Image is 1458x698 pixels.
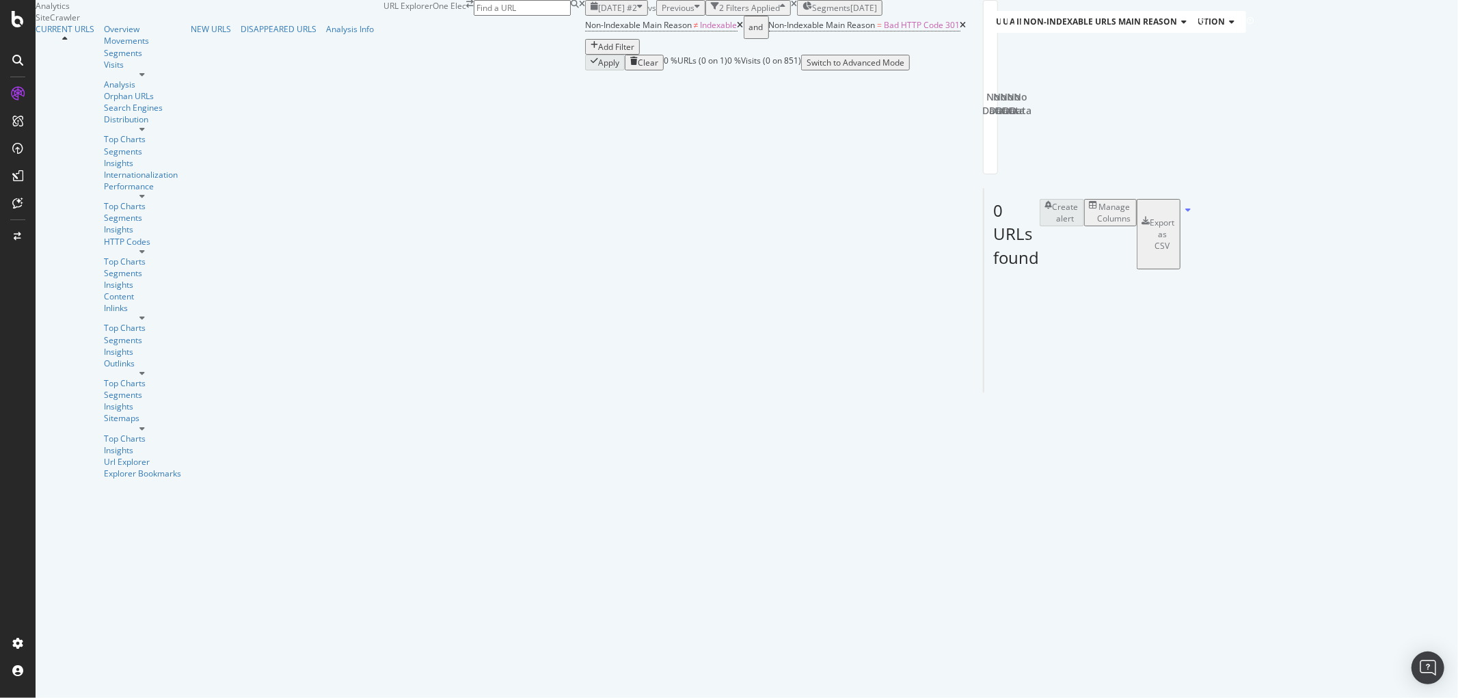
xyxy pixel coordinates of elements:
div: Inlinks [104,302,181,314]
div: [DATE] [850,2,877,14]
span: Active / Not Active URLs (organic - all) [1010,16,1187,27]
div: Switch to Advanced Mode [807,57,904,68]
a: Top Charts [104,200,181,212]
span: URLs Crawled By Botify By pagetype [997,16,1160,27]
div: Clear [638,57,658,68]
h4: Non-Indexable URLs Main Reason [1021,11,1198,33]
button: Switch to Advanced Mode [801,55,910,70]
a: Insights [104,401,181,412]
span: 0 URLs found [994,199,1040,269]
a: DISAPPEARED URLS [241,23,316,35]
a: Explorer Bookmarks [104,468,181,479]
div: Segments [104,267,181,279]
button: Clear [625,55,664,70]
a: CURRENT URLS [36,23,94,35]
span: vs [648,2,656,14]
a: Segments [104,334,181,346]
div: Insights [104,444,181,456]
a: Insights [104,157,181,169]
span: 2025 Sep. 4th #2 [598,2,637,14]
div: Apply [598,57,619,68]
h4: Active / Not Active URLs [1008,11,1208,33]
div: 0 % Visits ( 0 on 851 ) [727,55,801,70]
span: Segments [812,2,850,14]
a: Segments [104,212,181,224]
a: Outlinks [104,358,181,369]
a: Analysis [104,79,181,90]
a: Segments [104,47,181,59]
div: Export as CSV [1150,217,1175,252]
div: SiteCrawler [36,12,383,23]
a: Distribution [104,113,181,125]
span: No Data [1003,90,1025,118]
a: Insights [104,346,181,358]
div: 2 Filters Applied [719,2,780,14]
a: Insights [104,224,181,235]
span: No Data [983,90,1005,118]
div: Open Intercom Messenger [1412,652,1444,684]
span: ≠ [694,19,699,31]
h4: URLs Crawled By Botify By test [1001,11,1165,33]
div: Top Charts [104,322,181,334]
button: and [744,16,769,39]
span: Non-Indexable URLs Main Reason [1024,16,1178,27]
a: Segments [104,146,181,157]
a: Insights [104,279,181,291]
span: No Data [1010,90,1032,118]
a: Orphan URLs [104,90,181,102]
a: Top Charts [104,377,181,389]
a: HTTP Codes [104,236,181,247]
a: Internationalization [104,169,178,180]
span: URLs Crawled By Botify By test [1003,16,1144,27]
span: No Data [997,90,1018,118]
button: Export as CSV [1137,199,1180,269]
span: Previous [662,2,694,14]
a: Content [104,291,181,302]
span: Indexable / Non-Indexable URLs distribution [1017,16,1226,27]
a: Search Engines [104,102,163,113]
div: and [749,18,764,37]
div: Visits [104,59,181,70]
button: Create alert [1040,199,1084,226]
a: Top Charts [104,256,181,267]
h4: URLs Crawled By Botify By pagetype [994,11,1180,33]
a: NEW URLS [191,23,231,35]
a: Movements [104,35,181,46]
a: Url Explorer [104,456,181,468]
span: Non-Indexable Main Reason [585,19,692,31]
div: Add Filter [598,41,634,53]
a: Performance [104,180,181,192]
span: Bad HTTP Code 301 [885,19,960,31]
div: Segments [104,389,181,401]
div: Overview [104,23,181,35]
a: Top Charts [104,133,181,145]
div: Create alert [1053,201,1079,224]
span: Non-Indexable Main Reason [769,19,876,31]
div: Top Charts [104,433,181,444]
a: Sitemaps [104,412,181,424]
span: = [878,19,882,31]
button: Add Filter [585,39,640,55]
h4: Indexable / Non-Indexable URLs Distribution [1014,11,1246,33]
button: Apply [585,55,625,70]
a: Analysis Info [326,23,374,35]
